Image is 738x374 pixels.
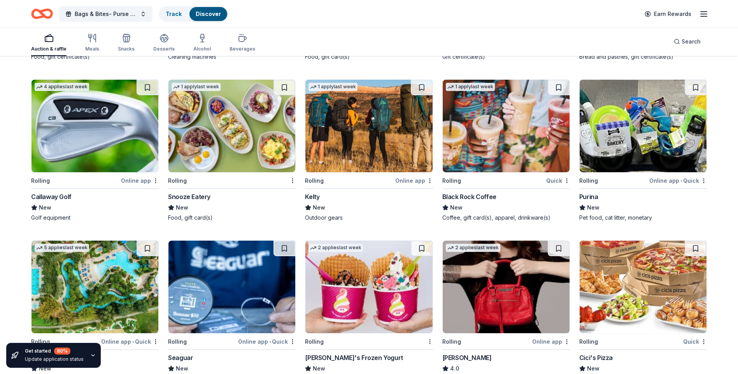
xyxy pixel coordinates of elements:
div: Quick [683,337,707,346]
span: New [587,203,600,212]
a: Track [166,10,182,17]
span: Bags & Bites- Purse Bingo [75,9,137,19]
div: Food, gift certificate(s) [31,53,159,61]
button: Alcohol [193,30,211,56]
div: 2 applies last week [309,244,363,252]
div: [PERSON_NAME]'s Frozen Yogurt [305,353,403,362]
div: Get started [25,348,84,355]
div: Cici's Pizza [579,353,613,362]
button: Bags & Bites- Purse Bingo [59,6,153,22]
div: Online app [395,176,433,185]
div: Rolling [442,337,461,346]
span: 4.0 [450,364,459,373]
div: [PERSON_NAME] [442,353,492,362]
div: Auction & raffle [31,46,67,52]
div: Purina [579,192,598,201]
button: Beverages [230,30,255,56]
span: • [680,178,682,184]
button: TrackDiscover [159,6,228,22]
img: Image for Kelty [305,80,432,172]
img: Image for Omni Hotels & Resorts [32,241,158,333]
div: Cleaning machines [168,53,296,61]
a: Discover [196,10,221,17]
div: 2 applies last week [446,244,500,252]
div: Callaway Golf [31,192,72,201]
div: Online app [532,337,570,346]
div: 1 apply last week [446,83,495,91]
div: Snooze Eatery [168,192,210,201]
span: New [176,364,188,373]
div: Pet food, cat litter, monetary [579,214,707,222]
div: Rolling [168,337,187,346]
div: Snacks [118,46,135,52]
div: Black Rock Coffee [442,192,496,201]
div: Rolling [168,176,187,185]
div: Kelty [305,192,319,201]
div: 4 applies last week [35,83,89,91]
span: Search [682,37,701,46]
div: Online app Quick [238,337,296,346]
div: Food, gift card(s) [168,214,296,222]
span: New [587,364,600,373]
div: 1 apply last week [309,83,358,91]
button: Auction & raffle [31,30,67,56]
span: • [269,339,271,345]
div: Beverages [230,46,255,52]
button: Desserts [153,30,175,56]
button: Search [668,34,707,49]
button: Meals [85,30,99,56]
span: New [313,203,325,212]
img: Image for Callaway Golf [32,80,158,172]
div: Desserts [153,46,175,52]
a: Image for Snooze Eatery1 applylast weekRollingSnooze EateryNewFood, gift card(s) [168,79,296,222]
span: • [132,339,134,345]
a: Image for Kelty1 applylast weekRollingOnline appKeltyNewOutdoor gears [305,79,433,222]
img: Image for Black Rock Coffee [443,80,570,172]
div: Meals [85,46,99,52]
div: Alcohol [193,46,211,52]
img: Image for Cici's Pizza [580,241,706,333]
div: Rolling [305,176,324,185]
div: 5 applies last week [35,244,89,252]
div: Rolling [31,176,50,185]
a: Earn Rewards [640,7,696,21]
div: Bread and pastries, gift certificate(s) [579,53,707,61]
div: Golf equipment [31,214,159,222]
div: Online app Quick [649,176,707,185]
div: 1 apply last week [172,83,221,91]
div: Coffee, gift card(s), apparel, drinkware(s) [442,214,570,222]
a: Image for PurinaRollingOnline app•QuickPurinaNewPet food, cat litter, monetary [579,79,707,222]
div: Seaguar [168,353,193,362]
div: Update application status [25,356,84,362]
span: New [450,203,463,212]
a: Image for Black Rock Coffee1 applylast weekRollingQuickBlack Rock CoffeeNewCoffee, gift card(s), ... [442,79,570,222]
div: Outdoor gears [305,214,433,222]
div: Rolling [305,337,324,346]
span: New [39,203,51,212]
img: Image for Purina [580,80,706,172]
div: Rolling [579,176,598,185]
img: Image for Seaguar [168,241,295,333]
div: Rolling [442,176,461,185]
a: Image for Callaway Golf4 applieslast weekRollingOnline appCallaway GolfNewGolf equipment [31,79,159,222]
span: New [313,364,325,373]
div: Quick [546,176,570,185]
div: Food, gift card(s) [305,53,433,61]
img: Image for Snooze Eatery [168,80,295,172]
div: Gift certificate(s) [442,53,570,61]
div: Rolling [579,337,598,346]
button: Snacks [118,30,135,56]
img: Image for Jacki Easlick [443,241,570,333]
a: Home [31,5,53,23]
div: Online app [121,176,159,185]
span: New [176,203,188,212]
img: Image for Menchie's Frozen Yogurt [305,241,432,333]
div: 80 % [54,348,70,355]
